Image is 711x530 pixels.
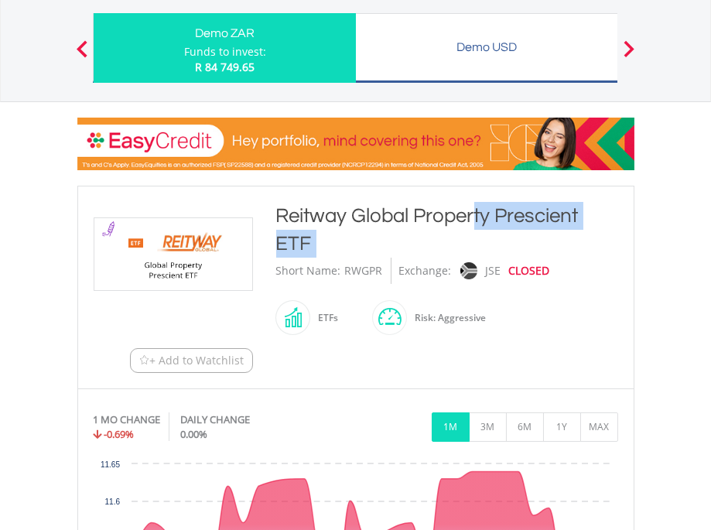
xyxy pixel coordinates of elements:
span: R 84 749.65 [195,60,255,74]
img: Watchlist [138,355,150,367]
div: 1 MO CHANGE [94,412,161,427]
button: Previous [67,48,97,63]
span: -0.69% [104,427,135,441]
button: 1M [432,412,470,442]
div: Demo ZAR [103,22,347,44]
img: jse.png [460,262,477,279]
div: Risk: Aggressive [408,299,487,337]
text: 11.65 [100,460,119,469]
span: 0.00% [181,427,208,441]
button: MAX [580,412,618,442]
div: Funds to invest: [184,44,266,60]
button: Next [614,48,644,63]
div: Demo USD [365,36,608,58]
button: 1Y [543,412,581,442]
button: Watchlist + Add to Watchlist [130,348,253,373]
img: EasyCredit Promotion Banner [77,118,634,170]
img: EQU.ZA.RWGPR.png [115,218,231,290]
div: Reitway Global Property Prescient ETF [276,202,618,258]
text: 11.6 [104,498,120,506]
div: JSE [486,258,501,284]
div: CLOSED [509,258,550,284]
button: 3M [469,412,507,442]
div: RWGPR [345,258,383,284]
div: DAILY CHANGE [181,412,290,427]
div: Short Name: [276,258,341,284]
div: Exchange: [399,258,452,284]
span: + Add to Watchlist [150,353,244,368]
div: ETFs [311,299,339,337]
button: 6M [506,412,544,442]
